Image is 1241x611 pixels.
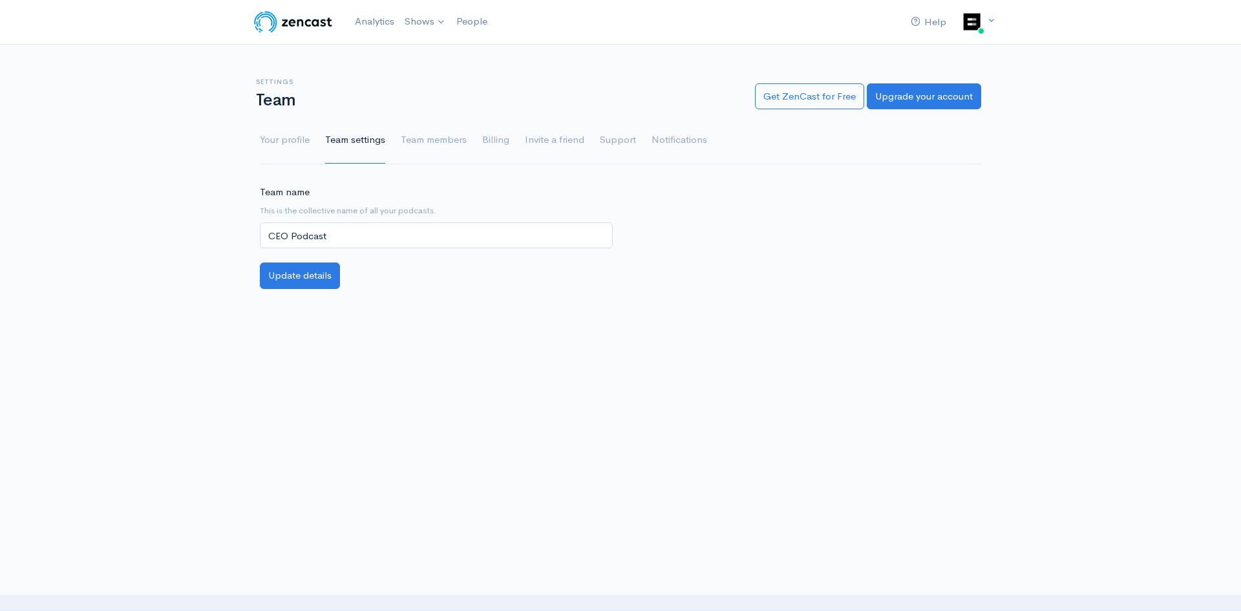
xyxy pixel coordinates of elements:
[401,117,467,164] a: Team members
[260,222,613,249] input: Team name
[260,204,613,217] small: This is the collective name of all your podcasts.
[260,117,310,164] a: Your profile
[867,83,981,110] a: Upgrade your account
[451,8,493,36] a: People
[906,8,951,36] a: Help
[600,117,636,164] a: Support
[399,8,451,36] a: Shows
[256,91,739,110] h1: Team
[256,78,739,85] h6: Settings
[260,263,340,289] button: Update details
[252,9,334,35] img: ZenCast Logo
[482,117,509,164] a: Billing
[260,185,310,200] label: Team name
[755,83,864,110] a: Get ZenCast for Free
[525,117,584,164] a: Invite a friend
[350,8,399,36] a: Analytics
[959,9,985,35] img: ...
[652,117,707,164] a: Notifications
[325,117,385,164] a: Team settings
